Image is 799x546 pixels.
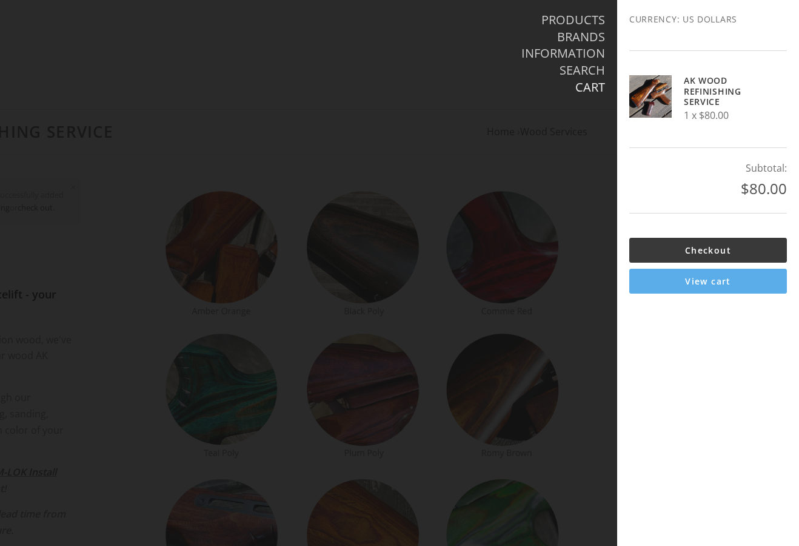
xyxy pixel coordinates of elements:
span: Currency: US Dollars [629,12,787,26]
a: Brands [557,29,605,45]
img: AK Wood Refinishing Service [629,75,672,118]
a: Search [560,62,605,78]
h5: AK Wood Refinishing Service [684,75,766,107]
a: Checkout [629,238,787,263]
div: Subtotal: [629,160,787,177]
a: Information [521,45,605,61]
div: $80.00 [629,177,787,201]
a: Cart [575,79,605,95]
div: 1 x $80.00 [684,75,766,123]
a: View cart [629,269,787,294]
a: Products [541,12,605,28]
